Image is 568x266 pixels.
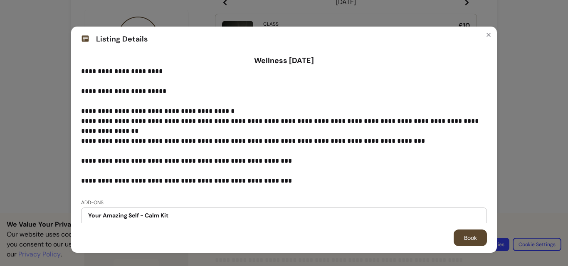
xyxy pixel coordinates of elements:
span: Listing Details [96,33,148,45]
p: Your Amazing Self - Calm Kit [88,211,298,220]
button: Close [482,28,495,41]
label: Add-Ons [81,199,487,206]
h1: Wellness [DATE] [81,55,487,66]
button: Book [454,229,487,246]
